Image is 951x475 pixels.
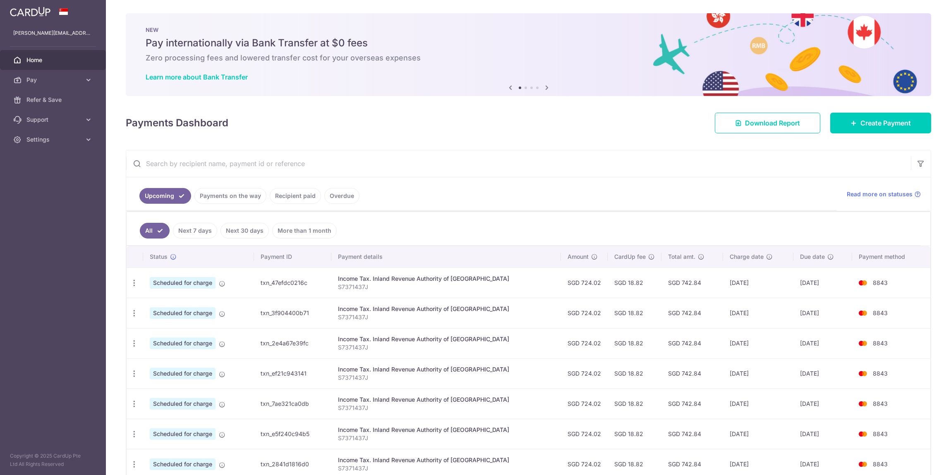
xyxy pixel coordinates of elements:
a: Download Report [715,113,820,133]
td: [DATE] [723,358,793,388]
span: CardUp fee [614,253,646,261]
span: Support [26,116,81,124]
img: Bank Card [855,429,871,439]
span: 8843 [873,461,888,468]
td: [DATE] [793,388,852,419]
p: S7371437J [338,404,554,412]
td: [DATE] [793,298,852,328]
td: txn_ef21c943141 [254,358,331,388]
a: Recipient paid [270,188,321,204]
span: Download Report [745,118,800,128]
th: Payment method [852,246,930,268]
img: Bank Card [855,369,871,379]
span: Refer & Save [26,96,81,104]
img: Bank Card [855,308,871,318]
td: SGD 724.02 [561,419,608,449]
p: NEW [146,27,911,33]
td: [DATE] [793,419,852,449]
div: Income Tax. Inland Revenue Authority of [GEOGRAPHIC_DATA] [338,426,554,434]
td: [DATE] [723,268,793,298]
a: Upcoming [139,188,191,204]
td: SGD 724.02 [561,328,608,358]
td: [DATE] [723,298,793,328]
td: txn_3f904400b71 [254,298,331,328]
span: Scheduled for charge [150,398,216,410]
td: [DATE] [723,388,793,419]
td: txn_47efdc0216c [254,268,331,298]
span: 8843 [873,400,888,407]
a: More than 1 month [272,223,337,239]
td: SGD 742.84 [661,328,723,358]
a: Learn more about Bank Transfer [146,73,248,81]
p: S7371437J [338,343,554,352]
h4: Payments Dashboard [126,116,228,130]
div: Income Tax. Inland Revenue Authority of [GEOGRAPHIC_DATA] [338,365,554,374]
span: Pay [26,76,81,84]
span: Home [26,56,81,64]
img: Bank Card [855,459,871,469]
td: SGD 742.84 [661,268,723,298]
td: txn_7ae321ca0db [254,388,331,419]
img: Bank transfer banner [126,13,931,96]
a: Next 7 days [173,223,217,239]
span: Due date [800,253,825,261]
span: 8843 [873,340,888,347]
span: 8843 [873,279,888,286]
p: S7371437J [338,374,554,382]
span: Amount [568,253,589,261]
td: [DATE] [723,328,793,358]
span: Scheduled for charge [150,368,216,379]
a: Payments on the way [194,188,266,204]
img: Bank Card [855,338,871,348]
h5: Pay internationally via Bank Transfer at $0 fees [146,36,911,50]
img: Bank Card [855,399,871,409]
div: Income Tax. Inland Revenue Authority of [GEOGRAPHIC_DATA] [338,275,554,283]
td: SGD 18.82 [608,268,661,298]
a: Create Payment [830,113,931,133]
a: Next 30 days [220,223,269,239]
div: Income Tax. Inland Revenue Authority of [GEOGRAPHIC_DATA] [338,335,554,343]
td: [DATE] [793,358,852,388]
h6: Zero processing fees and lowered transfer cost for your overseas expenses [146,53,911,63]
span: Scheduled for charge [150,338,216,349]
td: SGD 724.02 [561,298,608,328]
td: SGD 18.82 [608,388,661,419]
a: Read more on statuses [847,190,921,198]
p: S7371437J [338,313,554,321]
p: S7371437J [338,464,554,473]
span: Charge date [730,253,764,261]
span: Total amt. [668,253,695,261]
td: [DATE] [723,419,793,449]
a: Overdue [324,188,359,204]
p: S7371437J [338,434,554,442]
td: SGD 18.82 [608,419,661,449]
td: SGD 18.82 [608,298,661,328]
span: Scheduled for charge [150,277,216,289]
span: Scheduled for charge [150,458,216,470]
div: Income Tax. Inland Revenue Authority of [GEOGRAPHIC_DATA] [338,395,554,404]
p: S7371437J [338,283,554,291]
td: SGD 724.02 [561,388,608,419]
div: Income Tax. Inland Revenue Authority of [GEOGRAPHIC_DATA] [338,305,554,313]
span: 8843 [873,370,888,377]
td: [DATE] [793,268,852,298]
span: Create Payment [860,118,911,128]
td: SGD 724.02 [561,268,608,298]
td: SGD 724.02 [561,358,608,388]
p: [PERSON_NAME][EMAIL_ADDRESS][DOMAIN_NAME] [13,29,93,37]
input: Search by recipient name, payment id or reference [126,150,911,177]
td: SGD 742.84 [661,388,723,419]
td: SGD 18.82 [608,358,661,388]
span: Status [150,253,168,261]
a: All [140,223,170,239]
td: SGD 18.82 [608,328,661,358]
img: CardUp [10,7,50,17]
th: Payment ID [254,246,331,268]
th: Payment details [331,246,561,268]
div: Income Tax. Inland Revenue Authority of [GEOGRAPHIC_DATA] [338,456,554,464]
span: Scheduled for charge [150,307,216,319]
span: Read more on statuses [847,190,913,198]
span: Settings [26,135,81,144]
span: Scheduled for charge [150,428,216,440]
td: [DATE] [793,328,852,358]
